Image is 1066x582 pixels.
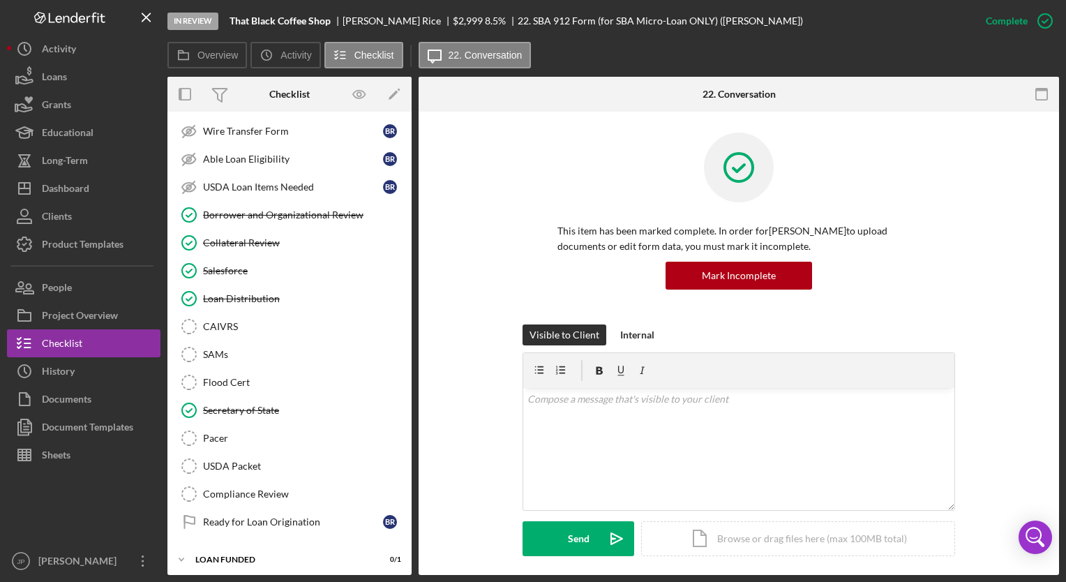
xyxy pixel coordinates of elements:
[1019,521,1052,554] div: Open Intercom Messenger
[42,230,123,262] div: Product Templates
[7,174,160,202] button: Dashboard
[203,265,404,276] div: Salesforce
[203,126,383,137] div: Wire Transfer Form
[7,202,160,230] a: Clients
[42,329,82,361] div: Checklist
[7,35,160,63] button: Activity
[530,324,599,345] div: Visible to Client
[613,324,661,345] button: Internal
[203,405,404,416] div: Secretary of State
[174,396,405,424] a: Secretary of State
[42,385,91,417] div: Documents
[174,173,405,201] a: USDA Loan Items NeededBR
[485,15,506,27] div: 8.5 %
[7,413,160,441] button: Document Templates
[195,555,366,564] div: LOAN FUNDED
[7,63,160,91] button: Loans
[167,13,218,30] div: In Review
[174,508,405,536] a: Ready for Loan OriginationBR
[7,301,160,329] button: Project Overview
[203,433,404,444] div: Pacer
[518,15,803,27] div: 22. SBA 912 Form (for SBA Micro-Loan ONLY) ([PERSON_NAME])
[702,262,776,290] div: Mark Incomplete
[42,202,72,234] div: Clients
[174,229,405,257] a: Collateral Review
[197,50,238,61] label: Overview
[986,7,1028,35] div: Complete
[7,91,160,119] a: Grants
[383,180,397,194] div: B R
[7,547,160,575] button: JP[PERSON_NAME]
[42,357,75,389] div: History
[42,147,88,178] div: Long-Term
[42,441,70,472] div: Sheets
[7,274,160,301] button: People
[203,461,404,472] div: USDA Packet
[343,15,453,27] div: [PERSON_NAME] Rice
[203,488,404,500] div: Compliance Review
[174,368,405,396] a: Flood Cert
[7,441,160,469] button: Sheets
[523,521,634,556] button: Send
[203,321,404,332] div: CAIVRS
[250,42,320,68] button: Activity
[7,230,160,258] a: Product Templates
[703,89,776,100] div: 22. Conversation
[383,152,397,166] div: B R
[174,313,405,341] a: CAIVRS
[203,209,404,221] div: Borrower and Organizational Review
[269,89,310,100] div: Checklist
[17,558,24,565] text: JP
[203,154,383,165] div: Able Loan Eligibility
[42,174,89,206] div: Dashboard
[354,50,394,61] label: Checklist
[203,237,404,248] div: Collateral Review
[557,223,920,255] p: This item has been marked complete. In order for [PERSON_NAME] to upload documents or edit form d...
[42,91,71,122] div: Grants
[7,329,160,357] a: Checklist
[7,119,160,147] button: Educational
[174,452,405,480] a: USDA Packet
[7,147,160,174] button: Long-Term
[666,262,812,290] button: Mark Incomplete
[174,117,405,145] a: Wire Transfer FormBR
[174,480,405,508] a: Compliance Review
[167,42,247,68] button: Overview
[203,516,383,528] div: Ready for Loan Origination
[42,119,93,150] div: Educational
[35,547,126,579] div: [PERSON_NAME]
[523,324,606,345] button: Visible to Client
[203,377,404,388] div: Flood Cert
[42,274,72,305] div: People
[174,285,405,313] a: Loan Distribution
[280,50,311,61] label: Activity
[174,257,405,285] a: Salesforce
[174,424,405,452] a: Pacer
[376,555,401,564] div: 0 / 1
[174,145,405,173] a: Able Loan EligibilityBR
[7,357,160,385] button: History
[203,293,404,304] div: Loan Distribution
[42,35,76,66] div: Activity
[324,42,403,68] button: Checklist
[419,42,532,68] button: 22. Conversation
[383,515,397,529] div: B R
[203,349,404,360] div: SAMs
[620,324,654,345] div: Internal
[568,521,590,556] div: Send
[230,15,331,27] b: That Black Coffee Shop
[42,63,67,94] div: Loans
[449,50,523,61] label: 22. Conversation
[203,181,383,193] div: USDA Loan Items Needed
[42,301,118,333] div: Project Overview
